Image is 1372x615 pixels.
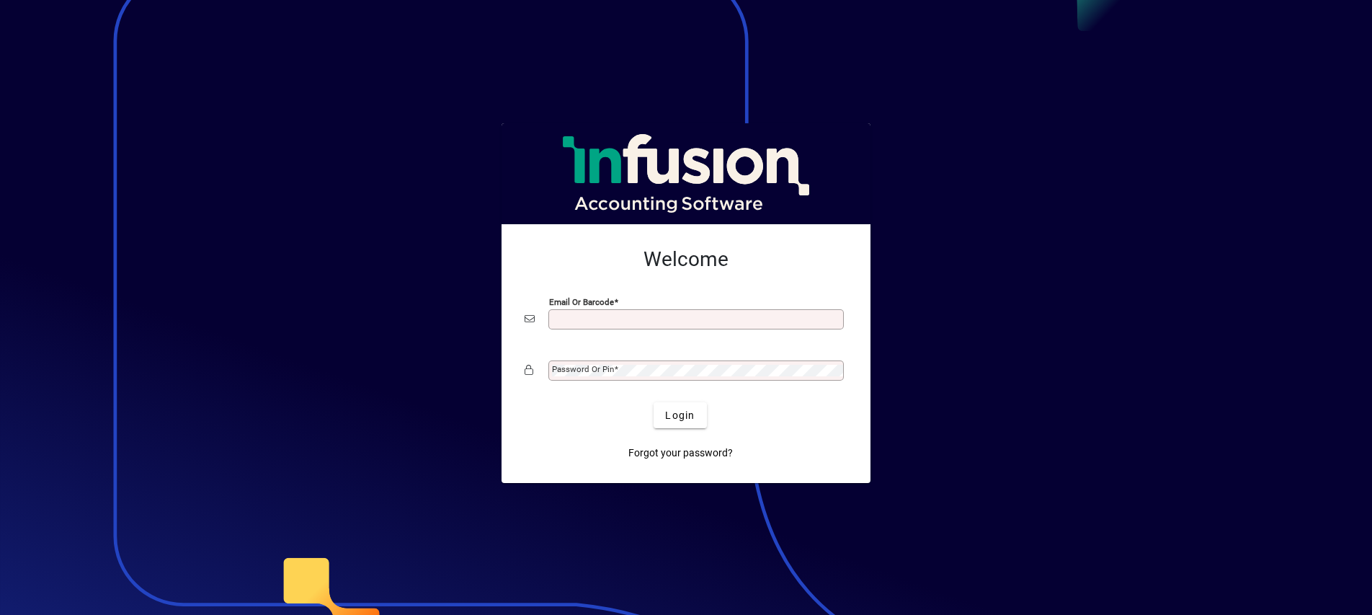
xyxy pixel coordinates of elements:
mat-label: Email or Barcode [549,297,614,307]
h2: Welcome [525,247,847,272]
span: Forgot your password? [628,446,733,461]
mat-label: Password or Pin [552,364,614,374]
span: Login [665,408,695,423]
a: Forgot your password? [623,440,739,466]
button: Login [654,402,706,428]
